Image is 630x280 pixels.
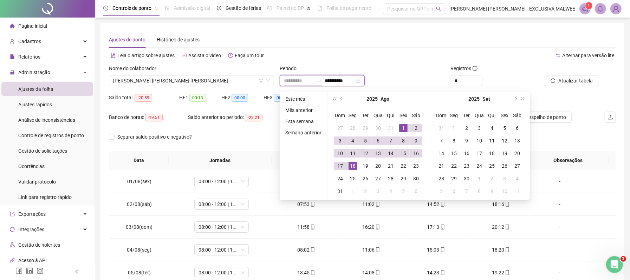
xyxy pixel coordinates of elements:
div: 12 [361,149,370,158]
td: 2025-09-16 [460,147,473,160]
div: 20 [513,149,521,158]
td: 2025-09-02 [359,185,372,198]
div: 30 [412,174,420,183]
td: 2025-09-04 [486,122,498,134]
td: 2025-09-13 [511,134,524,147]
label: Nome do colaborador [109,65,161,72]
button: year panel [367,92,378,106]
span: Ver espelho de ponto [520,113,566,121]
td: 2025-08-12 [359,147,372,160]
span: Administração [18,69,50,75]
td: 2025-09-18 [486,147,498,160]
div: Saldo anterior ao período: [188,113,283,121]
li: Esta semana [282,117,324,126]
span: Registros [451,65,478,72]
button: Atualizar tabela [545,75,598,86]
button: super-prev-year [330,92,338,106]
div: 17 [475,149,483,158]
div: 29 [450,174,458,183]
div: 27 [336,124,344,132]
th: Jornadas [169,151,272,170]
span: api [10,258,15,263]
td: 2025-08-26 [359,172,372,185]
td: 2025-08-14 [384,147,397,160]
td: 2025-09-07 [435,134,448,147]
span: Leia o artigo sobre ajustes [117,53,175,58]
div: 19 [361,162,370,170]
td: 2025-08-04 [346,134,359,147]
span: Controle de registros de ponto [18,133,84,138]
span: file-text [111,53,116,58]
div: 16 [412,149,420,158]
td: 2025-10-07 [460,185,473,198]
td: 2025-07-29 [359,122,372,134]
div: 8 [399,136,408,145]
div: 31 [387,124,395,132]
img: 7489 [611,4,621,14]
td: 2025-09-03 [372,185,384,198]
th: Qui [486,109,498,122]
span: filter [259,79,263,83]
td: 2025-09-08 [448,134,460,147]
div: 19 [500,149,509,158]
span: 00:13 [189,94,206,102]
div: 13 [374,149,382,158]
td: 2025-09-01 [346,185,359,198]
td: 2025-08-28 [384,172,397,185]
div: 3 [500,174,509,183]
th: Sex [397,109,410,122]
div: 18:16 [474,200,528,208]
td: 2025-09-24 [473,160,486,172]
div: 07:53 [280,200,333,208]
td: 2025-09-05 [498,122,511,134]
div: 15 [399,149,408,158]
td: 2025-10-03 [498,172,511,185]
div: - [539,178,580,185]
div: HE 3: [264,94,306,102]
span: search [436,6,441,12]
button: year panel [468,92,480,106]
span: swap-right [316,78,322,84]
span: 02/08(sáb) [127,201,152,207]
span: Atualizar tabela [558,77,593,85]
div: 10 [336,149,344,158]
div: 4 [513,174,521,183]
td: 2025-10-04 [511,172,524,185]
div: 24 [336,174,344,183]
td: 2025-10-09 [486,185,498,198]
div: 12 [500,136,509,145]
span: Ajustes da folha [18,86,53,92]
td: 2025-09-12 [498,134,511,147]
td: 2025-10-08 [473,185,486,198]
td: 2025-07-27 [334,122,346,134]
span: Exportações [18,211,46,217]
div: 6 [450,187,458,195]
div: 30 [462,174,471,183]
div: 25 [488,162,496,170]
span: CINTHIA CLAUDIA SILVA LEONCIO [113,75,270,86]
th: Qua [372,109,384,122]
span: mobile [504,202,510,207]
span: Ocorrências [18,164,45,169]
span: Gestão de holerites [18,242,60,248]
span: 08:00 - 12:00 | 13:00 - 16:20 [199,199,245,209]
th: Observações [527,151,609,170]
div: 27 [513,162,521,170]
span: Histórico de ajustes [157,37,200,42]
div: 3 [336,136,344,145]
td: 2025-07-31 [384,122,397,134]
div: 11 [488,136,496,145]
span: Controle de ponto [112,5,151,11]
td: 2025-08-18 [346,160,359,172]
td: 2025-08-10 [334,147,346,160]
div: 25 [349,174,357,183]
div: 21 [437,162,446,170]
td: 2025-10-06 [448,185,460,198]
div: 14 [387,149,395,158]
div: 31 [336,187,344,195]
span: Faça um tour [235,53,264,58]
span: upload [608,114,613,120]
div: 3 [475,124,483,132]
th: Sex [498,109,511,122]
span: reload [551,78,556,83]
